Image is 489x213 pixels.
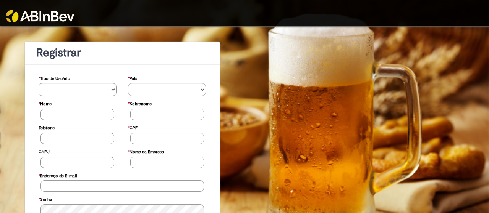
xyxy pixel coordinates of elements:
label: País [128,72,137,83]
label: Nome [39,98,52,109]
label: Tipo de Usuário [39,72,70,83]
label: Telefone [39,122,55,133]
h1: Registrar [36,46,208,59]
label: CPF [128,122,138,133]
label: Sobrenome [128,98,152,109]
label: Endereço de E-mail [39,170,77,181]
label: Nome da Empresa [128,146,164,157]
label: CNPJ [39,146,50,157]
img: ABInbev-white.png [6,10,74,22]
label: Senha [39,193,52,204]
